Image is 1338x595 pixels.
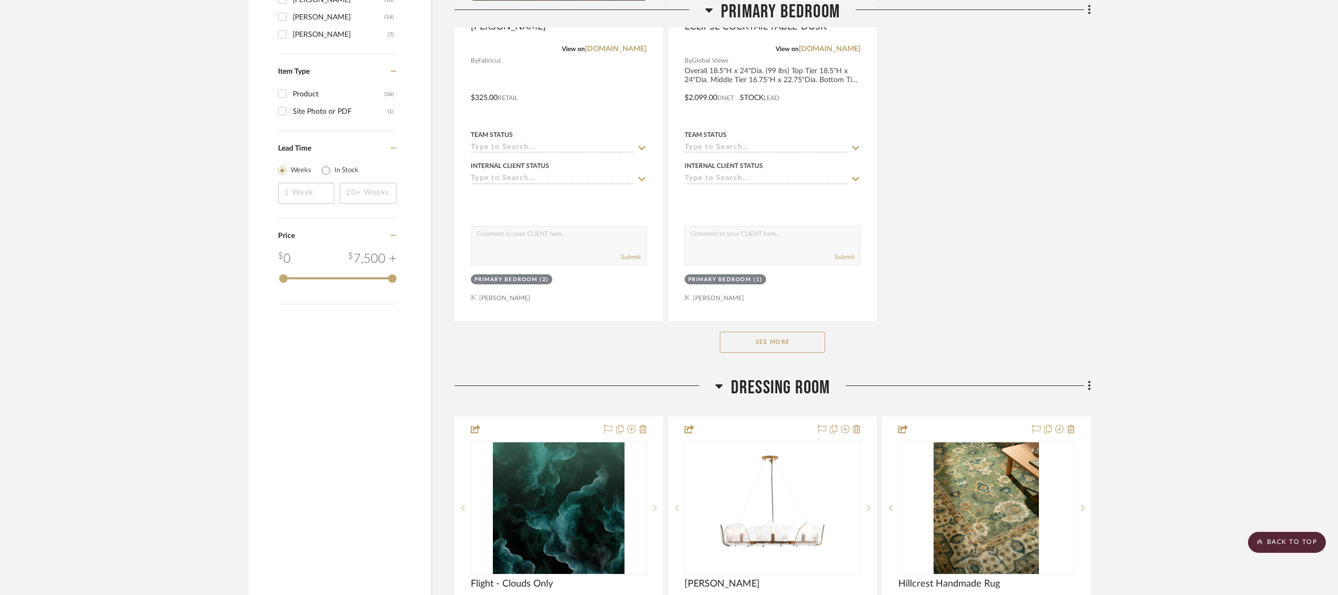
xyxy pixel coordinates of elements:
[754,276,762,284] div: (1)
[731,376,830,399] span: Dressing Room
[340,183,397,204] input: 20+ Weeks
[384,9,394,26] div: (14)
[388,103,394,120] div: (1)
[293,26,388,43] div: [PERSON_NAME]
[692,56,728,66] span: Global Views
[334,165,359,176] label: In Stock
[388,26,394,43] div: (7)
[720,332,825,353] button: See More
[776,46,799,52] span: View on
[471,143,634,153] input: Type to Search…
[685,130,727,140] div: Team Status
[278,68,310,75] span: Item Type
[291,165,311,176] label: Weeks
[471,130,513,140] div: Team Status
[707,442,838,574] img: Mendez Chandelier
[621,252,641,262] button: Submit
[293,103,388,120] div: Site Photo or PDF
[278,250,291,269] div: 0
[478,56,501,66] span: Fabricut
[471,56,478,66] span: By
[835,252,855,262] button: Submit
[562,46,585,52] span: View on
[278,232,295,240] span: Price
[471,578,553,590] span: Flight - Clouds Only
[685,143,848,153] input: Type to Search…
[278,145,311,152] span: Lead Time
[934,442,1039,574] img: Hillcrest Handmade Rug
[471,161,549,171] div: Internal Client Status
[685,578,760,590] span: [PERSON_NAME]
[685,56,692,66] span: By
[1248,532,1326,553] scroll-to-top-button: BACK TO TOP
[384,86,394,103] div: (36)
[493,442,625,574] img: Flight - Clouds Only
[685,174,848,184] input: Type to Search…
[278,183,335,204] input: 1 Week
[898,578,1000,590] span: Hillcrest Handmade Rug
[471,174,634,184] input: Type to Search…
[799,45,860,53] a: [DOMAIN_NAME]
[348,250,397,269] div: 7,500 +
[293,9,384,26] div: [PERSON_NAME]
[293,86,384,103] div: Product
[685,161,763,171] div: Internal Client Status
[474,276,538,284] div: Primary Bedroom
[688,276,751,284] div: Primary Bedroom
[540,276,549,284] div: (2)
[585,45,647,53] a: [DOMAIN_NAME]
